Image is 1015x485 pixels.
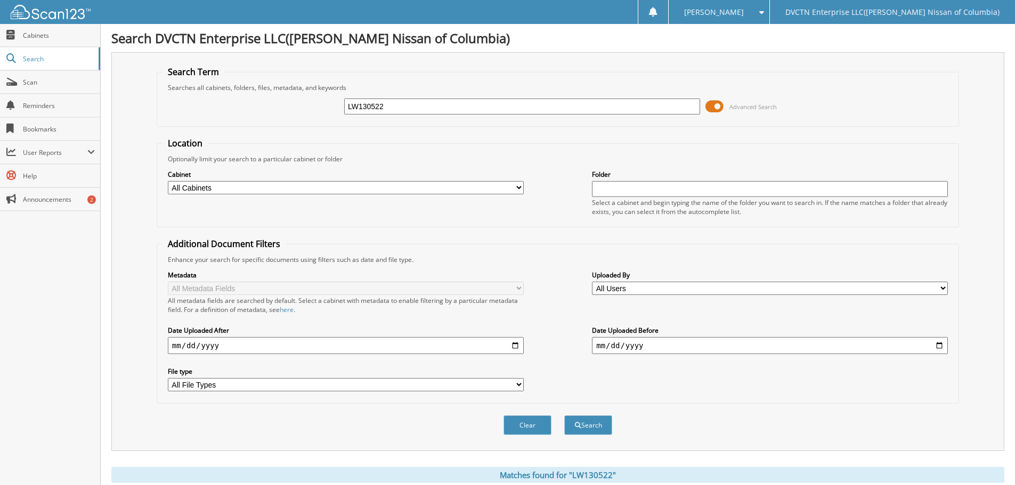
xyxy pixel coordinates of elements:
[23,125,95,134] span: Bookmarks
[168,170,524,179] label: Cabinet
[785,9,1000,15] span: DVCTN Enterprise LLC([PERSON_NAME] Nissan of Columbia)
[87,195,96,204] div: 2
[163,66,224,78] legend: Search Term
[729,103,777,111] span: Advanced Search
[163,255,953,264] div: Enhance your search for specific documents using filters such as date and file type.
[168,337,524,354] input: start
[168,367,524,376] label: File type
[592,270,948,280] label: Uploaded By
[163,238,286,250] legend: Additional Document Filters
[168,326,524,335] label: Date Uploaded After
[684,9,744,15] span: [PERSON_NAME]
[23,54,93,63] span: Search
[592,170,948,179] label: Folder
[23,171,95,180] span: Help
[23,148,87,157] span: User Reports
[592,198,948,216] div: Select a cabinet and begin typing the name of the folder you want to search in. If the name match...
[23,101,95,110] span: Reminders
[564,415,612,435] button: Search
[111,467,1004,483] div: Matches found for "LW130522"
[592,326,948,335] label: Date Uploaded Before
[111,29,1004,47] h1: Search DVCTN Enterprise LLC([PERSON_NAME] Nissan of Columbia)
[163,83,953,92] div: Searches all cabinets, folders, files, metadata, and keywords
[168,296,524,314] div: All metadata fields are searched by default. Select a cabinet with metadata to enable filtering b...
[163,154,953,163] div: Optionally limit your search to a particular cabinet or folder
[592,337,948,354] input: end
[23,31,95,40] span: Cabinets
[23,78,95,87] span: Scan
[23,195,95,204] span: Announcements
[163,137,208,149] legend: Location
[504,415,551,435] button: Clear
[168,270,524,280] label: Metadata
[280,305,294,314] a: here
[11,5,91,19] img: scan123-logo-white.svg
